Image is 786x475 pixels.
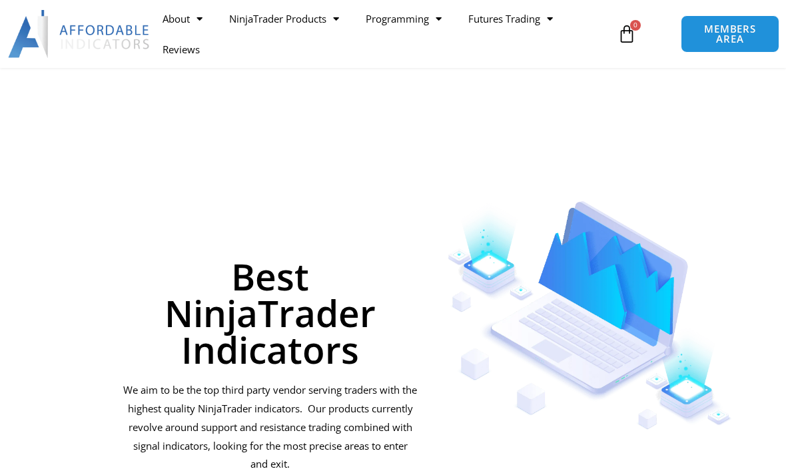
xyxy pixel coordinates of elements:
[149,3,613,65] nav: Menu
[123,381,417,474] p: We aim to be the top third party vendor serving traders with the highest quality NinjaTrader indi...
[455,3,566,34] a: Futures Trading
[448,201,732,430] img: Indicators 1 | Affordable Indicators – NinjaTrader
[8,10,151,58] img: LogoAI | Affordable Indicators – NinjaTrader
[695,24,765,44] span: MEMBERS AREA
[149,3,216,34] a: About
[123,258,417,368] h1: Best NinjaTrader Indicators
[352,3,455,34] a: Programming
[681,15,779,53] a: MEMBERS AREA
[597,15,656,53] a: 0
[149,34,213,65] a: Reviews
[630,20,641,31] span: 0
[216,3,352,34] a: NinjaTrader Products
